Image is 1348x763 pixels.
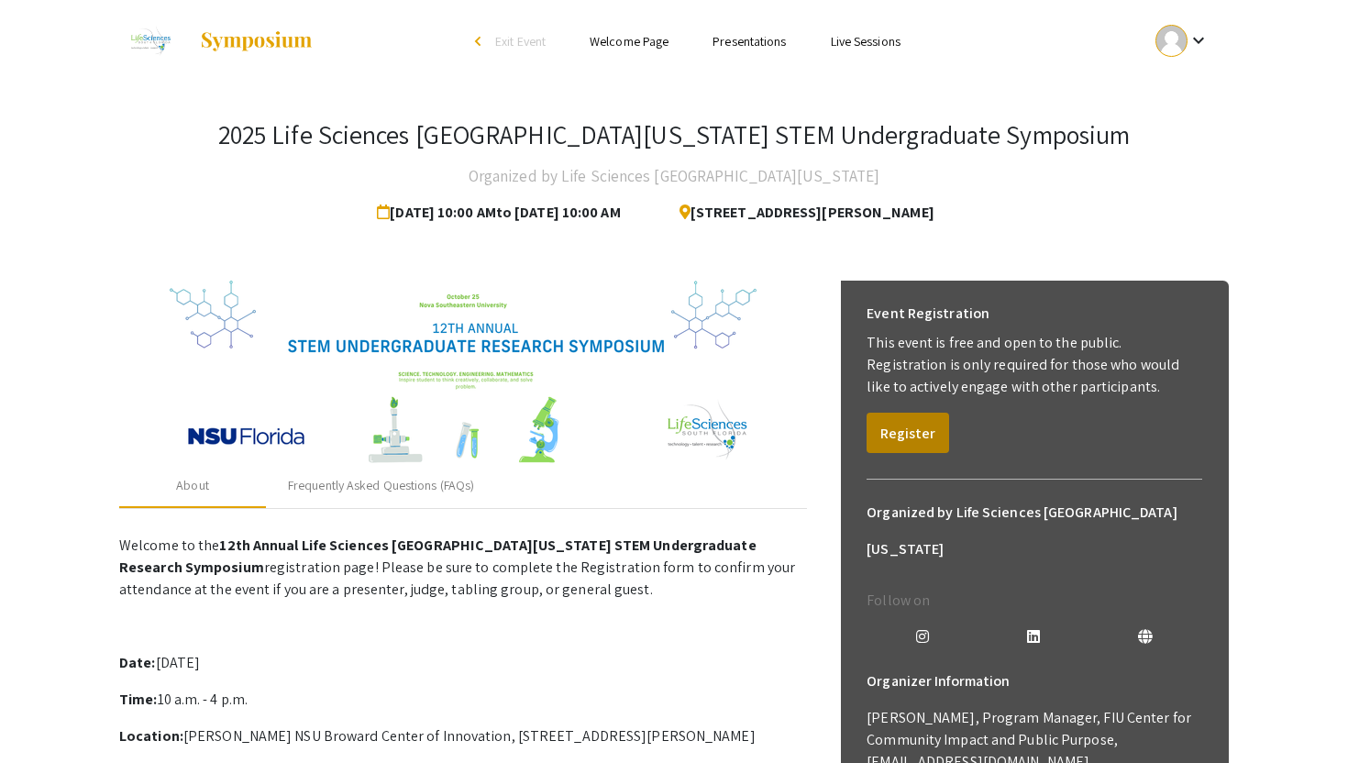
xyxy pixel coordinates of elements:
[867,332,1202,398] p: This event is free and open to the public. Registration is only required for those who would like...
[475,36,486,47] div: arrow_back_ios
[176,476,209,495] div: About
[495,33,546,50] span: Exit Event
[831,33,901,50] a: Live Sessions
[377,194,627,231] span: [DATE] 10:00 AM to [DATE] 10:00 AM
[119,725,807,747] p: [PERSON_NAME] NSU Broward Center of Innovation, [STREET_ADDRESS][PERSON_NAME]
[119,535,807,601] p: Welcome to the registration page! Please be sure to complete the Registration form to confirm you...
[119,18,181,64] img: 2025 Life Sciences South Florida STEM Undergraduate Symposium
[119,536,757,577] strong: 12th Annual Life Sciences [GEOGRAPHIC_DATA][US_STATE] STEM Undergraduate Research Symposium
[469,158,879,194] h4: Organized by Life Sciences [GEOGRAPHIC_DATA][US_STATE]
[665,194,934,231] span: [STREET_ADDRESS][PERSON_NAME]
[590,33,668,50] a: Welcome Page
[867,494,1202,568] h6: Organized by Life Sciences [GEOGRAPHIC_DATA][US_STATE]
[119,689,807,711] p: 10 a.m. - 4 p.m.
[1188,29,1210,51] mat-icon: Expand account dropdown
[867,413,949,453] button: Register
[713,33,786,50] a: Presentations
[288,476,474,495] div: Frequently Asked Questions (FAQs)
[119,18,314,64] a: 2025 Life Sciences South Florida STEM Undergraduate Symposium
[119,653,156,672] strong: Date:
[199,30,314,52] img: Symposium by ForagerOne
[867,663,1202,700] h6: Organizer Information
[1136,20,1229,61] button: Expand account dropdown
[867,295,989,332] h6: Event Registration
[14,680,78,749] iframe: Chat
[119,726,183,746] strong: Location:
[218,119,1131,150] h3: 2025 Life Sciences [GEOGRAPHIC_DATA][US_STATE] STEM Undergraduate Symposium
[119,690,158,709] strong: Time:
[867,590,1202,612] p: Follow on
[170,281,757,464] img: 32153a09-f8cb-4114-bf27-cfb6bc84fc69.png
[119,652,807,674] p: [DATE]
